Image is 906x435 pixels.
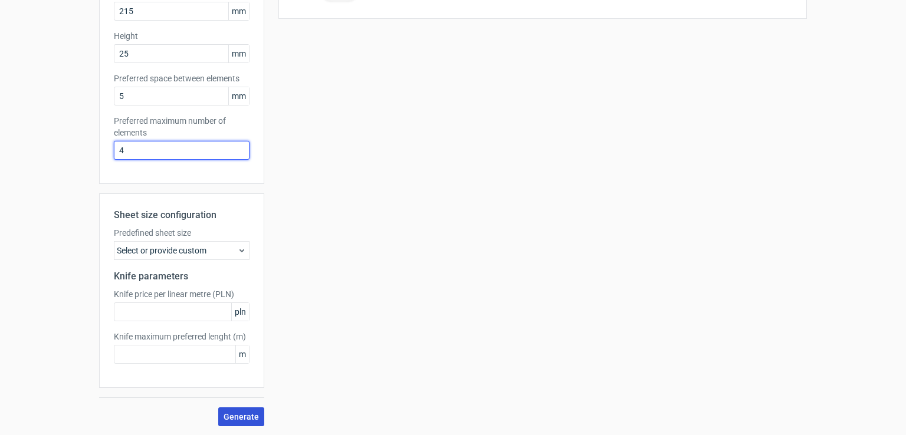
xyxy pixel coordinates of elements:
span: Generate [224,413,259,421]
span: pln [231,303,249,321]
span: mm [228,2,249,20]
span: m [235,345,249,363]
label: Height [114,30,250,42]
h2: Sheet size configuration [114,208,250,222]
h2: Knife parameters [114,269,250,284]
span: mm [228,45,249,62]
div: Select or provide custom [114,241,250,260]
label: Preferred space between elements [114,72,250,84]
label: Predefined sheet size [114,227,250,239]
label: Knife maximum preferred lenght (m) [114,331,250,342]
label: Preferred maximum number of elements [114,115,250,139]
button: Generate [218,407,264,426]
span: mm [228,87,249,105]
label: Knife price per linear metre (PLN) [114,288,250,300]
